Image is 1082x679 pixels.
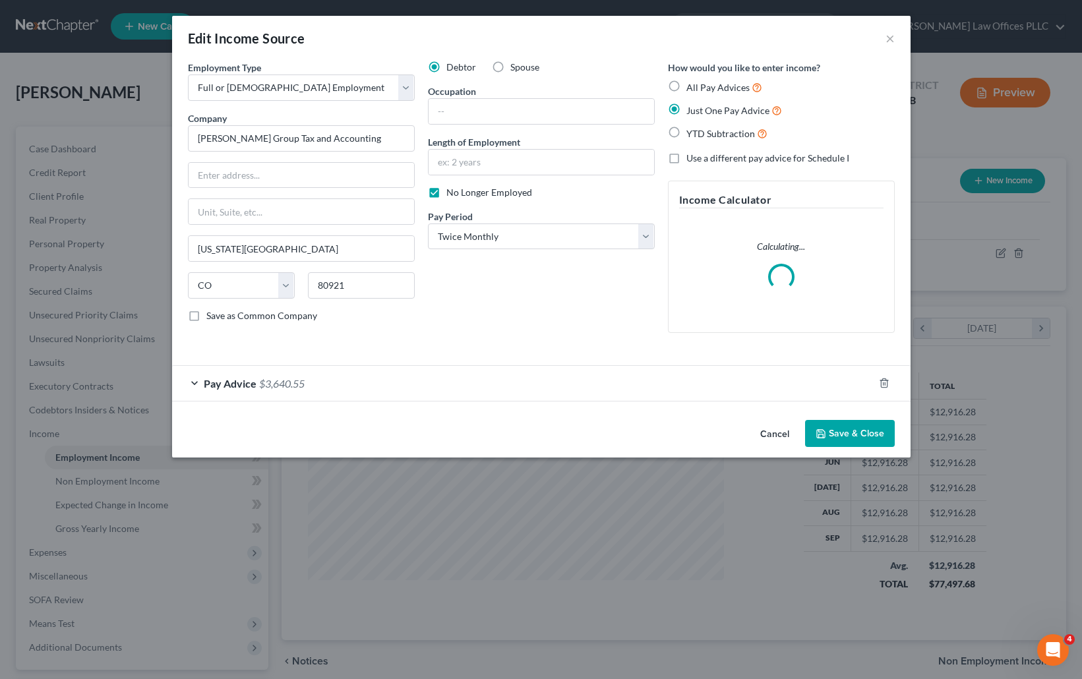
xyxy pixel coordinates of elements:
[686,128,755,139] span: YTD Subtraction
[308,272,415,299] input: Enter zip...
[429,99,654,124] input: --
[1064,634,1075,645] span: 4
[679,192,884,208] h5: Income Calculator
[189,199,414,224] input: Unit, Suite, etc...
[679,240,884,253] p: Calculating...
[750,421,800,448] button: Cancel
[446,187,532,198] span: No Longer Employed
[188,125,415,152] input: Search company by name...
[189,163,414,188] input: Enter address...
[189,236,414,261] input: Enter city...
[886,30,895,46] button: ×
[206,310,317,321] span: Save as Common Company
[188,113,227,124] span: Company
[428,211,473,222] span: Pay Period
[446,61,476,73] span: Debtor
[428,84,476,98] label: Occupation
[805,420,895,448] button: Save & Close
[686,105,769,116] span: Just One Pay Advice
[204,377,256,390] span: Pay Advice
[259,377,305,390] span: $3,640.55
[686,152,849,163] span: Use a different pay advice for Schedule I
[668,61,820,74] label: How would you like to enter income?
[686,82,750,93] span: All Pay Advices
[188,29,305,47] div: Edit Income Source
[188,62,261,73] span: Employment Type
[429,150,654,175] input: ex: 2 years
[1037,634,1069,666] iframe: Intercom live chat
[510,61,539,73] span: Spouse
[428,135,520,149] label: Length of Employment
